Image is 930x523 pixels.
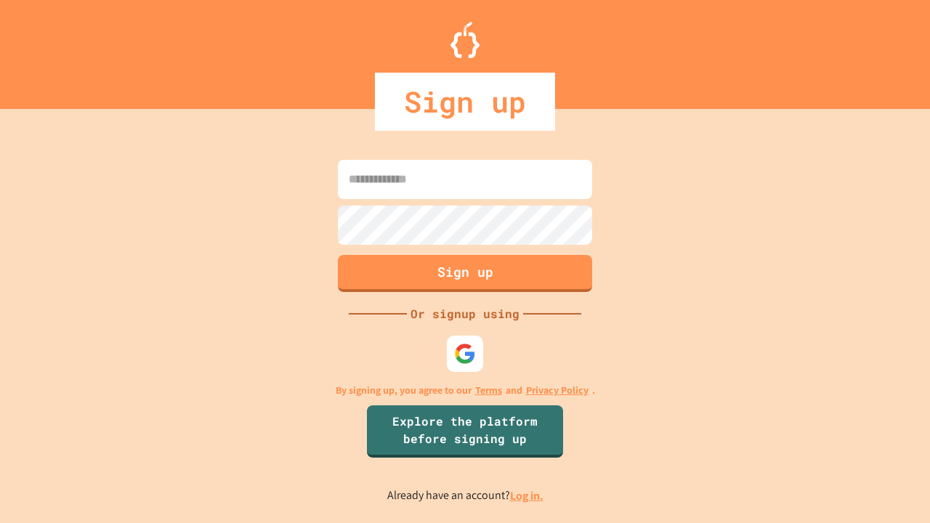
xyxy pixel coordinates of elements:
[367,405,563,458] a: Explore the platform before signing up
[387,487,543,505] p: Already have an account?
[336,383,595,398] p: By signing up, you agree to our and .
[450,22,480,58] img: Logo.svg
[375,73,555,131] div: Sign up
[407,305,523,323] div: Or signup using
[454,343,476,365] img: google-icon.svg
[338,255,592,292] button: Sign up
[526,383,589,398] a: Privacy Policy
[475,383,502,398] a: Terms
[510,488,543,503] a: Log in.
